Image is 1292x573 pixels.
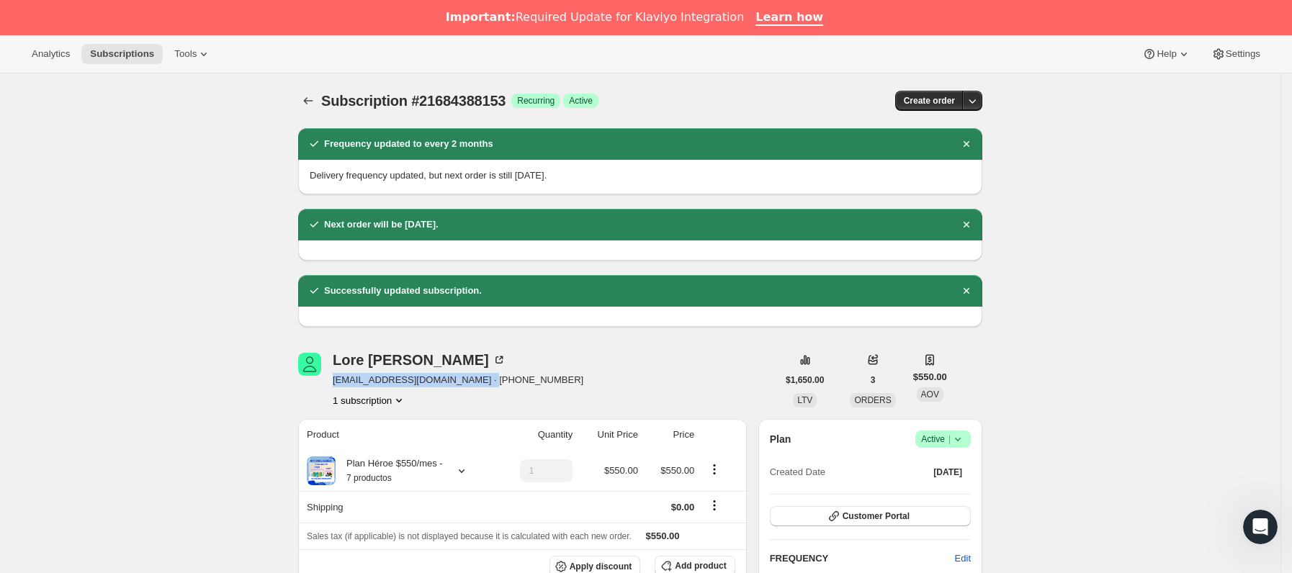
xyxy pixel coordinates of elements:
span: Recurring [517,95,555,107]
th: Product [298,419,495,451]
button: Customer Portal [770,506,971,526]
span: $550.00 [660,465,694,476]
img: product img [307,456,336,485]
div: Plan Héroe $550/mes - [336,456,443,485]
button: Descartar notificación [956,215,977,235]
button: Descartar notificación [956,134,977,154]
span: Analytics [32,48,70,60]
span: LTV [797,395,812,405]
b: Important: [446,10,516,24]
button: $1,650.00 [777,370,833,390]
span: Customer Portal [843,510,910,522]
span: Help [1157,48,1176,60]
small: 7 productos [346,473,392,483]
span: $550.00 [646,531,680,541]
span: Active [921,432,965,446]
span: $550.00 [604,465,638,476]
th: Quantity [495,419,577,451]
button: Shipping actions [703,497,726,513]
button: Product actions [703,461,726,477]
div: Required Update for Klaviyo Integration [446,10,744,24]
h2: Next order will be [DATE]. [324,217,439,232]
button: Descartar notificación [956,281,977,301]
span: Subscription #21684388153 [321,93,506,109]
button: Edit [946,547,979,570]
span: Edit [955,551,971,566]
span: Settings [1226,48,1260,60]
span: ORDERS [854,395,891,405]
span: 3 [871,374,876,386]
span: Lore Cid Ochoa [298,353,321,376]
span: Active [569,95,593,107]
p: Delivery frequency updated, but next order is still [DATE]. [310,168,971,183]
iframe: Intercom live chat [1243,510,1278,544]
button: Product actions [333,393,406,407]
button: 3 [862,370,884,390]
h2: FREQUENCY [770,551,955,566]
button: Create order [895,91,964,111]
span: $550.00 [913,370,947,384]
span: Add product [675,560,726,572]
button: Subscriptions [81,44,163,64]
span: | [948,433,951,445]
button: Analytics [23,44,78,64]
h2: Frequency updated to every 2 months [324,137,493,151]
th: Unit Price [577,419,642,451]
span: Apply discount [570,561,632,572]
th: Price [642,419,699,451]
span: Tools [174,48,197,60]
h2: Plan [770,432,791,446]
span: [EMAIL_ADDRESS][DOMAIN_NAME] · [PHONE_NUMBER] [333,373,583,387]
button: [DATE] [925,462,971,482]
span: $1,650.00 [786,374,824,386]
button: Help [1134,44,1199,64]
span: Subscriptions [90,48,154,60]
button: Settings [1203,44,1269,64]
span: Created Date [770,465,825,479]
span: $0.00 [671,502,695,513]
span: Create order [904,95,955,107]
button: Subscriptions [298,91,318,111]
h2: Successfully updated subscription. [324,284,482,298]
div: Lore [PERSON_NAME] [333,353,506,367]
span: [DATE] [933,466,962,478]
span: AOV [921,389,939,400]
button: Tools [166,44,220,64]
th: Shipping [298,491,495,523]
a: Learn how [755,10,823,26]
span: Sales tax (if applicable) is not displayed because it is calculated with each new order. [307,531,632,541]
